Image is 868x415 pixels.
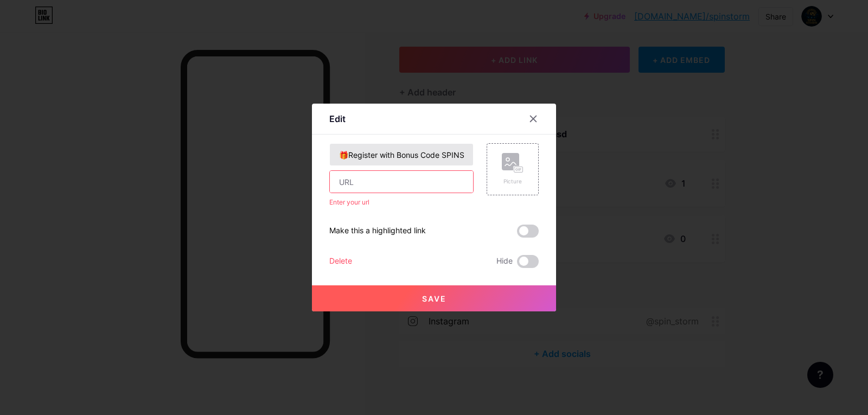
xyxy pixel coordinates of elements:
[329,112,346,125] div: Edit
[330,171,473,193] input: URL
[330,144,473,165] input: Title
[329,255,352,268] div: Delete
[496,255,513,268] span: Hide
[502,177,524,186] div: Picture
[329,197,474,207] div: Enter your url
[312,285,556,311] button: Save
[329,225,426,238] div: Make this a highlighted link
[422,294,446,303] span: Save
